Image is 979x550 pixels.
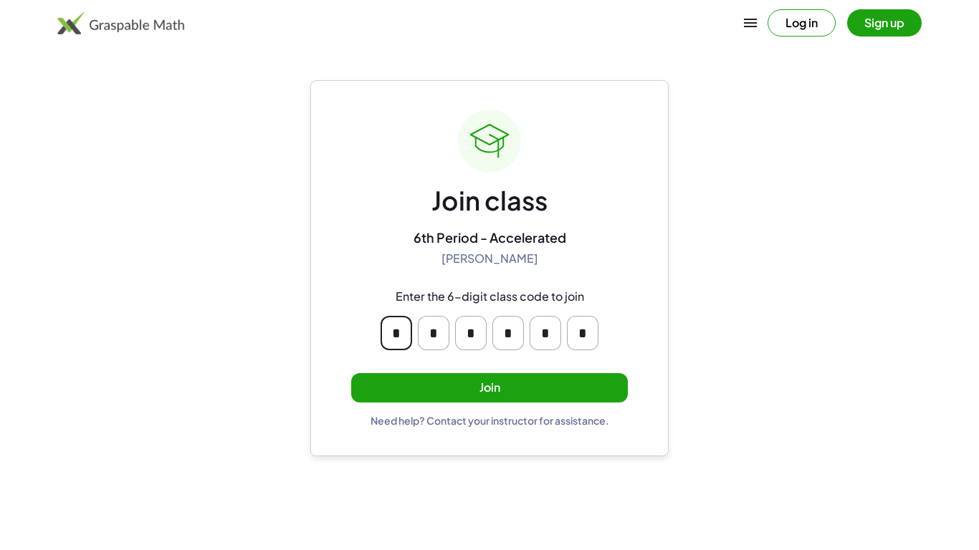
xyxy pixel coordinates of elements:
input: Please enter OTP character 4 [492,316,524,350]
input: Please enter OTP character 5 [530,316,561,350]
div: 6th Period - Accelerated [414,229,566,246]
div: Join class [431,184,548,218]
div: Need help? Contact your instructor for assistance. [371,414,609,427]
button: Log in [768,9,836,37]
div: [PERSON_NAME] [441,251,538,266]
input: Please enter OTP character 6 [567,316,598,350]
input: Please enter OTP character 2 [418,316,449,350]
div: Enter the 6-digit class code to join [396,289,584,304]
input: Please enter OTP character 3 [455,316,487,350]
button: Join [351,373,628,402]
button: Sign up [847,9,922,37]
input: Please enter OTP character 1 [381,316,412,350]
